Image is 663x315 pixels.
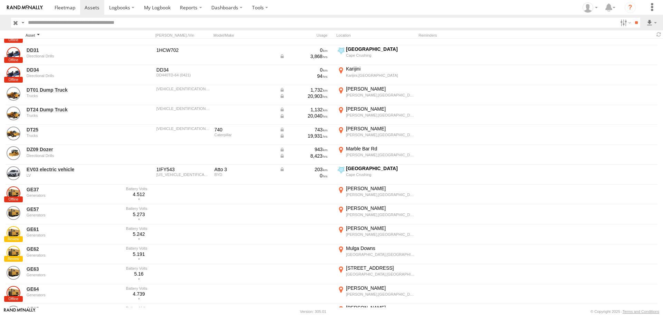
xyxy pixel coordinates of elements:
[346,285,415,291] div: [PERSON_NAME]
[346,152,415,157] div: [PERSON_NAME],[GEOGRAPHIC_DATA]
[336,265,416,284] label: Click to View Current Location
[346,232,415,237] div: [PERSON_NAME],[GEOGRAPHIC_DATA]
[346,245,415,251] div: Mulga Downs
[336,225,416,244] label: Click to View Current Location
[346,305,415,311] div: [PERSON_NAME]
[7,186,20,200] a: View Asset Details
[27,173,121,177] div: undefined
[27,127,121,133] a: DT25
[346,146,415,152] div: Marble Bar Rd
[346,93,415,98] div: [PERSON_NAME],[GEOGRAPHIC_DATA]
[625,2,636,13] i: ?
[27,193,121,197] div: undefined
[279,87,328,93] div: Data from Vehicle CANbus
[336,285,416,304] label: Click to View Current Location
[346,106,415,112] div: [PERSON_NAME]
[126,186,152,201] div: 4.512
[336,185,416,204] label: Click to View Current Location
[346,73,415,78] div: Karijini,[GEOGRAPHIC_DATA]
[346,132,415,137] div: [PERSON_NAME],[GEOGRAPHIC_DATA]
[156,67,210,73] div: DD34
[279,166,328,173] div: Data from Vehicle CANbus
[623,309,659,314] a: Terms and Conditions
[27,94,121,98] div: undefined
[27,186,121,193] a: GE37
[7,106,20,120] a: View Asset Details
[346,66,415,72] div: Karijini
[279,133,328,139] div: Data from Vehicle CANbus
[7,226,20,240] a: View Asset Details
[346,113,415,118] div: [PERSON_NAME],[GEOGRAPHIC_DATA]
[346,265,415,271] div: [STREET_ADDRESS]
[27,87,121,93] a: DT01 Dump Truck
[7,5,43,10] img: rand-logo.svg
[346,272,415,277] div: [GEOGRAPHIC_DATA],[GEOGRAPHIC_DATA]
[346,53,415,58] div: Cape Crushing
[346,126,415,132] div: [PERSON_NAME]
[27,213,121,217] div: undefined
[346,86,415,92] div: [PERSON_NAME]
[279,153,328,159] div: Data from Vehicle CANbus
[7,166,20,180] a: View Asset Details
[126,266,152,281] div: 5.16
[346,165,415,172] div: [GEOGRAPHIC_DATA]
[279,127,328,133] div: Data from Vehicle CANbus
[156,87,210,91] div: CAT0740BTL4F00385
[419,33,529,38] div: Reminders
[346,292,415,297] div: [PERSON_NAME],[GEOGRAPHIC_DATA]
[126,246,152,261] div: 5.191
[336,146,416,164] label: Click to View Current Location
[27,113,121,118] div: undefined
[27,293,121,297] div: undefined
[7,206,20,220] a: View Asset Details
[336,46,416,65] label: Click to View Current Location
[346,172,415,177] div: Cape Crushing
[7,286,20,300] a: View Asset Details
[279,47,328,53] div: 0
[4,308,36,315] a: Visit our Website
[214,127,275,133] div: 740
[27,246,121,252] a: GE62
[126,206,152,221] div: 5.273
[346,225,415,231] div: [PERSON_NAME]
[279,146,328,152] div: Data from Vehicle CANbus
[7,246,20,260] a: View Asset Details
[156,127,210,131] div: CAT0740BLL4F00414
[279,73,328,79] div: 94
[214,133,275,137] div: Caterpillar
[300,309,326,314] div: Version: 305.01
[7,127,20,140] a: View Asset Details
[214,166,275,173] div: Atto 3
[278,33,334,38] div: Usage
[336,86,416,104] label: Click to View Current Location
[27,306,121,312] a: GE65
[156,73,210,77] div: DD440TD-64 (0421)
[27,166,121,173] a: EV03 electric vehicle
[279,173,328,179] div: 0
[279,106,328,113] div: Data from Vehicle CANbus
[27,286,121,292] a: GE64
[336,66,416,84] label: Click to View Current Location
[26,33,122,38] div: Click to Sort
[27,74,121,78] div: undefined
[7,266,20,280] a: View Asset Details
[126,286,152,301] div: 4.739
[27,146,121,152] a: DZ09 Dozer
[336,205,416,224] label: Click to View Current Location
[590,309,659,314] div: © Copyright 2025 -
[156,166,210,173] div: 1IFY543
[126,226,152,241] div: 5.242
[27,54,121,58] div: undefined
[617,18,632,28] label: Search Filter Options
[27,67,121,73] a: DD34
[27,226,121,232] a: GE61
[20,18,26,28] label: Search Query
[27,47,121,53] a: DD31
[279,113,328,119] div: Data from Vehicle CANbus
[346,252,415,257] div: [GEOGRAPHIC_DATA],[GEOGRAPHIC_DATA]
[7,146,20,160] a: View Asset Details
[27,266,121,272] a: GE63
[279,93,328,99] div: Data from Vehicle CANbus
[346,212,415,217] div: [PERSON_NAME],[GEOGRAPHIC_DATA]
[346,205,415,211] div: [PERSON_NAME]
